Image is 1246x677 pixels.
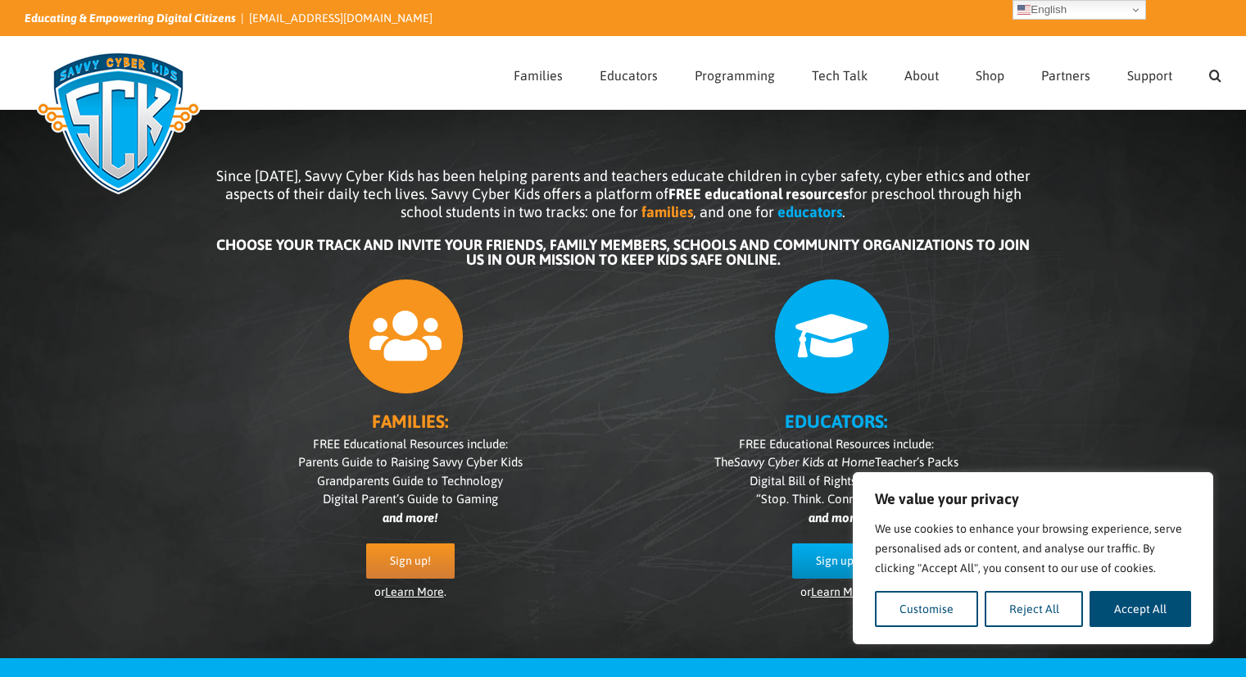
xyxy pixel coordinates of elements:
[785,411,887,432] b: EDUCATORS:
[800,585,872,598] span: or .
[1017,3,1031,16] img: en
[904,69,939,82] span: About
[600,37,658,109] a: Educators
[317,474,503,488] span: Grandparents Guide to Technology
[734,455,875,469] i: Savvy Cyber Kids at Home
[693,203,774,220] span: , and one for
[514,37,1221,109] nav: Main Menu
[904,37,939,109] a: About
[750,474,922,488] span: Digital Bill of Rights Lesson Plan
[756,492,917,506] span: “Stop. Think. Connect.” Poster
[1041,69,1090,82] span: Partners
[875,519,1191,578] p: We use cookies to enhance your browsing experience, serve personalised ads or content, and analys...
[976,37,1004,109] a: Shop
[875,591,978,627] button: Customise
[25,11,236,25] i: Educating & Empowering Digital Citizens
[514,69,563,82] span: Families
[313,437,508,451] span: FREE Educational Resources include:
[792,543,881,579] a: Sign up!
[739,437,934,451] span: FREE Educational Resources include:
[976,69,1004,82] span: Shop
[600,69,658,82] span: Educators
[668,185,849,202] b: FREE educational resources
[216,167,1031,220] span: Since [DATE], Savvy Cyber Kids has been helping parents and teachers educate children in cyber sa...
[1127,37,1172,109] a: Support
[875,489,1191,509] p: We value your privacy
[812,69,868,82] span: Tech Talk
[809,511,863,525] i: and more!
[1090,591,1191,627] button: Accept All
[366,543,455,579] a: Sign up!
[816,554,857,568] span: Sign up!
[812,37,868,109] a: Tech Talk
[216,236,1030,268] b: CHOOSE YOUR TRACK AND INVITE YOUR FRIENDS, FAMILY MEMBERS, SCHOOLS AND COMMUNITY ORGANIZATIONS TO...
[641,203,693,220] b: families
[985,591,1084,627] button: Reject All
[323,492,498,506] span: Digital Parent’s Guide to Gaming
[298,455,523,469] span: Parents Guide to Raising Savvy Cyber Kids
[714,455,958,469] span: The Teacher’s Packs
[385,585,444,598] a: Learn More
[249,11,433,25] a: [EMAIL_ADDRESS][DOMAIN_NAME]
[1209,37,1221,109] a: Search
[1127,69,1172,82] span: Support
[372,411,448,432] b: FAMILIES:
[390,554,431,568] span: Sign up!
[514,37,563,109] a: Families
[374,585,446,598] span: or .
[1041,37,1090,109] a: Partners
[842,203,845,220] span: .
[811,585,870,598] a: Learn More
[695,69,775,82] span: Programming
[777,203,842,220] b: educators
[695,37,775,109] a: Programming
[25,41,212,205] img: Savvy Cyber Kids Logo
[383,511,437,525] i: and more!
